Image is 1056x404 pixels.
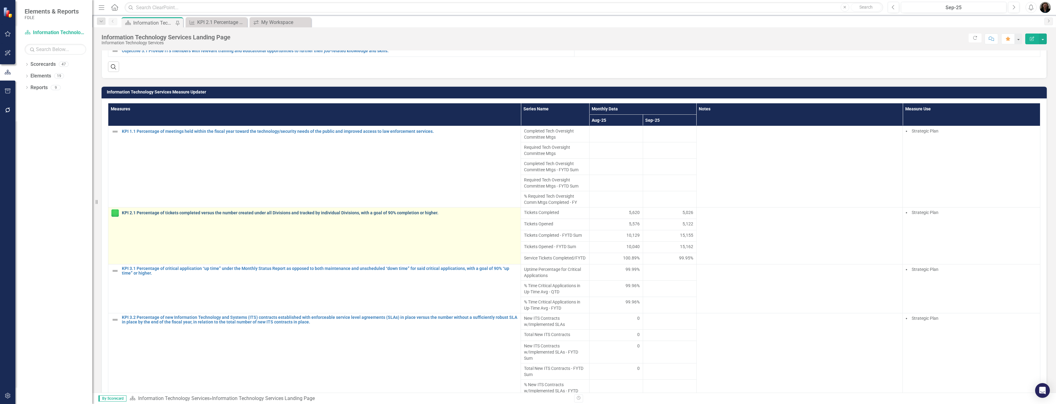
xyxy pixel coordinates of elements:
[682,209,693,216] span: 5,026
[680,232,693,238] span: 15,155
[903,126,1040,207] td: Double-Click to Edit
[643,264,696,280] td: Double-Click to Edit
[102,41,230,45] div: Information Technology Services
[626,244,640,250] span: 10,040
[629,221,640,227] span: 5,576
[138,395,210,401] a: Information Technology Services
[51,85,61,90] div: 9
[108,126,521,207] td: Double-Click to Edit Right Click for Context Menu
[102,34,230,41] div: Information Technology Services Landing Page
[637,331,640,338] span: 0
[524,283,586,295] span: % Time Critical Applications in Up-Time Avg - QTD
[589,142,643,158] td: Double-Click to Edit
[122,211,518,215] a: KPI 2.1 Percentage of tickets completed versus the number created under all Divisions and tracked...
[122,266,518,276] a: KPI 3.1 Percentage of critical application “up time” under the Monthly Status Report as opposed t...
[643,207,696,219] td: Double-Click to Edit
[643,219,696,230] td: Double-Click to Edit
[629,209,640,216] span: 5,620
[122,49,571,53] a: Objective 5.1 Provide ITS members with relevant training and educational opportunities to further...
[122,315,518,325] a: KPI 3.2 Percentage of new Information Technology and Systems (ITS) contracts established with enf...
[25,15,79,20] small: FDLE
[98,395,126,402] span: By Scorecard
[108,313,521,396] td: Double-Click to Edit Right Click for Context Menu
[912,316,938,321] span: Strategic Plan
[589,313,643,329] td: Double-Click to Edit
[643,313,696,329] td: Double-Click to Edit
[682,221,693,227] span: 5,122
[524,266,586,279] span: Uptime Percentage for Critical Applications
[521,142,590,158] td: Double-Click to Edit
[589,207,643,219] td: Double-Click to Edit
[212,395,315,401] div: Information Technology Services Landing Page
[521,264,590,280] td: Double-Click to Edit
[111,47,119,55] img: Not Defined
[25,29,86,36] a: Information Technology Services
[524,193,586,205] span: % Required Tech Oversight Comm Mtgs Completed - FY
[521,207,590,219] td: Double-Click to Edit
[524,221,586,227] span: Tickets Opened
[521,313,590,329] td: Double-Click to Edit
[111,128,119,135] img: Not Defined
[589,329,643,341] td: Double-Click to Edit
[851,3,882,12] button: Search
[637,343,640,349] span: 0
[108,45,574,57] td: Double-Click to Edit Right Click for Context Menu
[3,7,14,18] img: ClearPoint Strategy
[30,84,48,91] a: Reports
[680,244,693,250] span: 15,162
[524,315,586,327] span: New ITS Contracts w/Implemented SLAs
[637,365,640,371] span: 0
[589,126,643,142] td: Double-Click to Edit
[30,61,56,68] a: Scorecards
[626,283,640,289] span: 99.96%
[251,18,310,26] a: My Workspace
[133,19,174,27] div: Information Technology Services Landing Page
[643,126,696,142] td: Double-Click to Edit
[25,44,86,55] input: Search Below...
[912,210,938,215] span: Strategic Plan
[637,315,640,321] span: 0
[261,18,310,26] div: My Workspace
[912,267,938,272] span: Strategic Plan
[521,219,590,230] td: Double-Click to Edit
[122,129,518,134] a: KPI 1.1 Percentage of meetings held within the fiscal year toward the technology/security needs o...
[59,62,69,67] div: 47
[524,209,586,216] span: Tickets Completed
[111,209,119,217] img: Proceeding as Planned
[521,329,590,341] td: Double-Click to Edit
[111,267,119,275] img: Not Defined
[626,232,640,238] span: 10,129
[696,313,903,396] td: Double-Click to Edit
[679,255,693,261] span: 99.95%
[524,128,586,140] span: Completed Tech Oversight Committee Mtgs
[524,177,586,189] span: Required Tech Oversight Committee Mtgs - FYTD Sum
[1035,383,1050,398] div: Open Intercom Messenger
[30,73,51,80] a: Elements
[903,313,1040,396] td: Double-Click to Edit
[912,129,938,133] span: Strategic Plan
[623,255,640,261] span: 100.89%
[903,264,1040,313] td: Double-Click to Edit
[524,382,586,394] span: % New ITS Contracts w/Implemented SLAs - FYTD
[524,343,586,361] span: New ITS Contracts w/Implemented SLAs - FYTD Sum
[187,18,246,26] a: KPI 2.1 Percentage of tickets completed versus the number created under all Divisions and tracked...
[125,2,883,13] input: Search ClearPoint...
[521,126,590,142] td: Double-Click to Edit
[589,219,643,230] td: Double-Click to Edit
[107,90,1044,94] h3: Information Technology Services Measure Updater
[108,207,521,264] td: Double-Click to Edit Right Click for Context Menu
[626,266,640,272] span: 99.99%
[197,18,246,26] div: KPI 2.1 Percentage of tickets completed versus the number created under all Divisions and tracked...
[108,264,521,313] td: Double-Click to Edit Right Click for Context Menu
[696,207,903,264] td: Double-Click to Edit
[901,2,1006,13] button: Sep-25
[696,264,903,313] td: Double-Click to Edit
[524,232,586,238] span: Tickets Completed - FYTD Sum
[524,160,586,173] span: Completed Tech Oversight Committee Mtgs - FYTD Sum
[903,4,1004,11] div: Sep-25
[859,5,873,10] span: Search
[643,329,696,341] td: Double-Click to Edit
[25,8,79,15] span: Elements & Reports
[1040,2,1051,13] img: Nicole Howard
